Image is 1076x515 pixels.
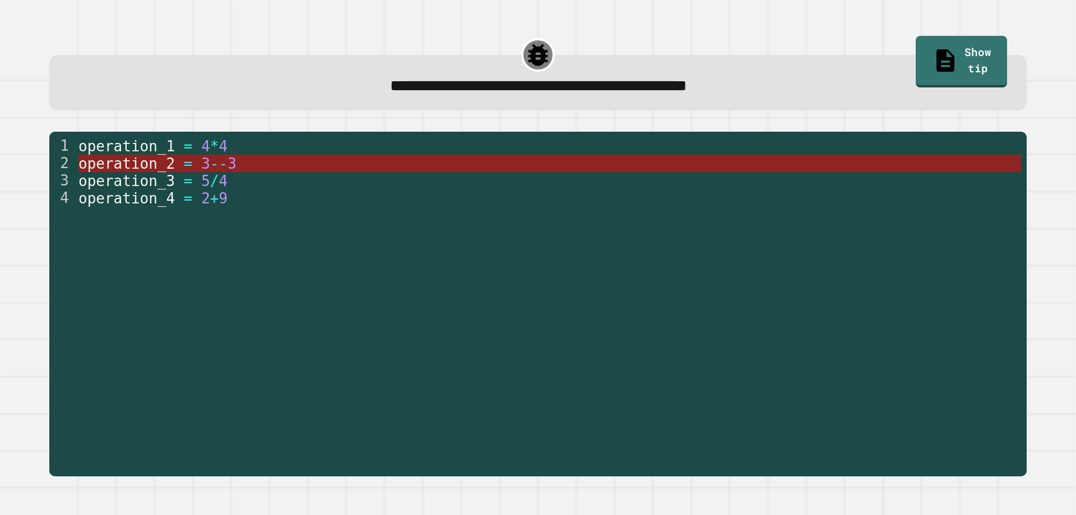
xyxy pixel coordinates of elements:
a: Show tip [916,36,1007,87]
span: operation_3 [78,173,175,189]
div: 4 [49,189,76,207]
span: 4 [219,138,228,155]
span: 3 [228,155,236,172]
span: 2 [201,190,210,207]
span: 4 [219,173,228,189]
span: 9 [219,190,228,207]
div: 3 [49,172,76,189]
span: operation_2 [78,155,175,172]
div: 2 [49,155,76,172]
span: 3 [201,155,210,172]
span: + [210,190,219,207]
span: = [183,155,192,172]
span: -- [210,155,227,172]
span: 5 [201,173,210,189]
span: = [183,190,192,207]
div: 1 [49,137,76,155]
span: operation_4 [78,190,175,207]
span: = [183,173,192,189]
span: 4 [201,138,210,155]
span: = [183,138,192,155]
span: / [210,173,219,189]
span: operation_1 [78,138,175,155]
